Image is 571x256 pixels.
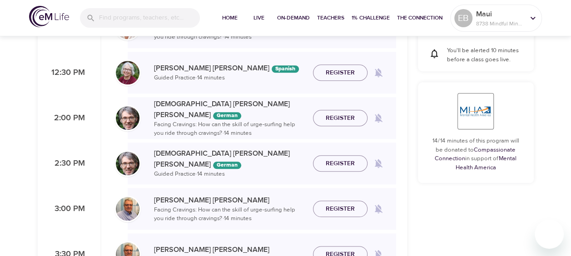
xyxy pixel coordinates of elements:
[456,155,517,171] a: Mental Health America
[326,67,355,79] span: Register
[154,120,306,138] p: Facing Cravings: How can the skill of urge-surfing help you ride through cravings? · 14 minutes
[447,46,523,64] p: You'll be alerted 10 minutes before a class goes live.
[454,9,472,27] div: EB
[49,112,85,124] p: 2:00 PM
[213,112,241,119] div: The episodes in this programs will be in German
[116,197,139,221] img: Roger%20Nolan%20Headshot.jpg
[154,244,306,255] p: [PERSON_NAME] [PERSON_NAME]
[116,106,139,130] img: Christian%20L%C3%BCtke%20W%C3%B6stmann.png
[248,13,270,23] span: Live
[429,137,523,172] p: 14/14 minutes of this program will be donated to in support of
[367,198,389,220] span: Remind me when a class goes live every Monday at 3:00 PM
[352,13,390,23] span: 1% Challenge
[313,201,367,217] button: Register
[49,203,85,215] p: 3:00 PM
[213,162,241,169] div: The episodes in this programs will be in German
[154,195,306,206] p: [PERSON_NAME] [PERSON_NAME]
[154,74,306,83] p: Guided Practice · 14 minutes
[317,13,344,23] span: Teachers
[99,8,200,28] input: Find programs, teachers, etc...
[326,158,355,169] span: Register
[116,152,139,175] img: Christian%20L%C3%BCtke%20W%C3%B6stmann.png
[313,64,367,81] button: Register
[326,203,355,215] span: Register
[154,206,306,223] p: Facing Cravings: How can the skill of urge-surfing help you ride through cravings? · 14 minutes
[29,6,69,27] img: logo
[154,98,306,120] p: [DEMOGRAPHIC_DATA] [PERSON_NAME] [PERSON_NAME]
[326,113,355,124] span: Register
[435,146,516,162] a: Compassionate Connection
[397,13,442,23] span: The Connection
[272,65,299,73] div: Spanish
[49,158,85,170] p: 2:30 PM
[476,9,524,20] p: Maui
[277,13,310,23] span: On-Demand
[154,148,306,170] p: [DEMOGRAPHIC_DATA] [PERSON_NAME] [PERSON_NAME]
[535,220,564,249] iframe: Button to launch messaging window
[154,63,306,74] p: [PERSON_NAME] [PERSON_NAME]
[367,153,389,174] span: Remind me when a class goes live every Monday at 2:30 PM
[116,61,139,84] img: Bernice_Moore_min.jpg
[476,20,524,28] p: 8738 Mindful Minutes
[313,155,367,172] button: Register
[219,13,241,23] span: Home
[154,170,306,179] p: Guided Practice · 14 minutes
[49,67,85,79] p: 12:30 PM
[367,62,389,84] span: Remind me when a class goes live every Monday at 12:30 PM
[367,107,389,129] span: Remind me when a class goes live every Monday at 2:00 PM
[313,110,367,127] button: Register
